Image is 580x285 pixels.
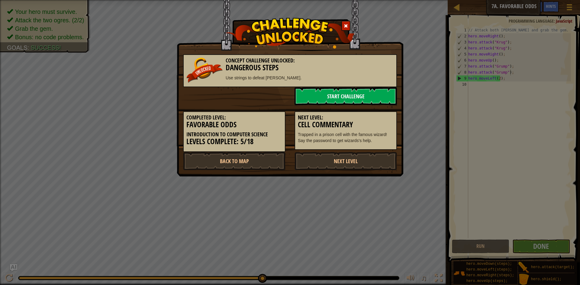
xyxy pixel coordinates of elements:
[298,131,394,144] p: Trapped in a prison cell with the famous wizard! Say the password to get wizards's help.
[186,58,223,83] img: unlocked_banner.png
[226,57,295,64] span: Concept Challenge Unlocked:
[225,18,355,49] img: challenge_unlocked.png
[186,115,282,121] h5: Completed Level:
[298,121,394,129] h3: Cell Commentary
[186,138,282,146] h3: Levels Complete: 5/18
[183,152,285,170] a: Back to Map
[186,131,282,138] h5: Introduction to Computer Science
[186,121,282,129] h3: Favorable Odds
[295,87,397,105] a: Start Challenge
[186,64,394,72] h3: Dangerous Steps
[186,75,394,81] p: Use strings to defeat [PERSON_NAME].
[295,152,397,170] a: Next Level
[298,115,394,121] h5: Next Level:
